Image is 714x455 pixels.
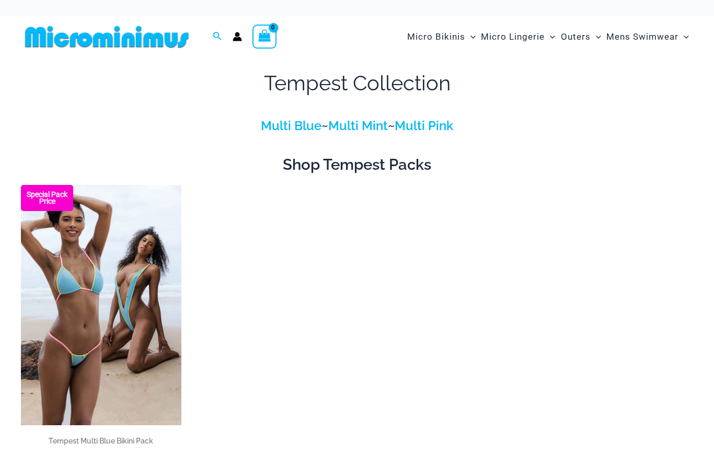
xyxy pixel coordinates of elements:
span: Menu Toggle [678,24,689,50]
a: View Shopping Cart, empty [252,25,277,49]
a: Multi Mint [328,118,388,133]
img: MM SHOP LOGO FLAT [21,25,193,49]
span: Outers [561,24,591,50]
a: Search icon link [213,30,222,43]
span: Mens Swimwear [606,24,678,50]
a: Tempest Multi Blue Bikini Pack (1) Tempest Multi Blue 8562 One Piece Sling 04Tempest Multi Blue 8... [21,185,181,425]
b: Special Pack Price [21,191,73,205]
span: Menu Toggle [465,24,476,50]
h1: Tempest Collection [21,68,693,98]
a: Account icon link [233,32,242,41]
nav: Site Navigation [403,19,693,54]
img: Tempest Multi Blue Bikini Pack (1) [21,185,181,425]
h2: Shop Tempest Packs [21,155,693,174]
a: Micro LingerieMenu ToggleMenu Toggle [478,21,558,53]
h4: ~ ~ [21,119,693,134]
a: Multi Blue [261,118,321,133]
span: Micro Lingerie [481,24,545,50]
a: Multi Pink [395,118,453,133]
h2: Tempest Multi Blue Bikini Pack [21,436,181,446]
a: Tempest Multi Blue Bikini Pack [21,436,181,450]
a: OutersMenu ToggleMenu Toggle [558,21,604,53]
span: Menu Toggle [545,24,555,50]
span: Menu Toggle [591,24,601,50]
a: Mens SwimwearMenu ToggleMenu Toggle [604,21,692,53]
span: Micro Bikinis [407,24,465,50]
a: Micro BikinisMenu ToggleMenu Toggle [405,21,478,53]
